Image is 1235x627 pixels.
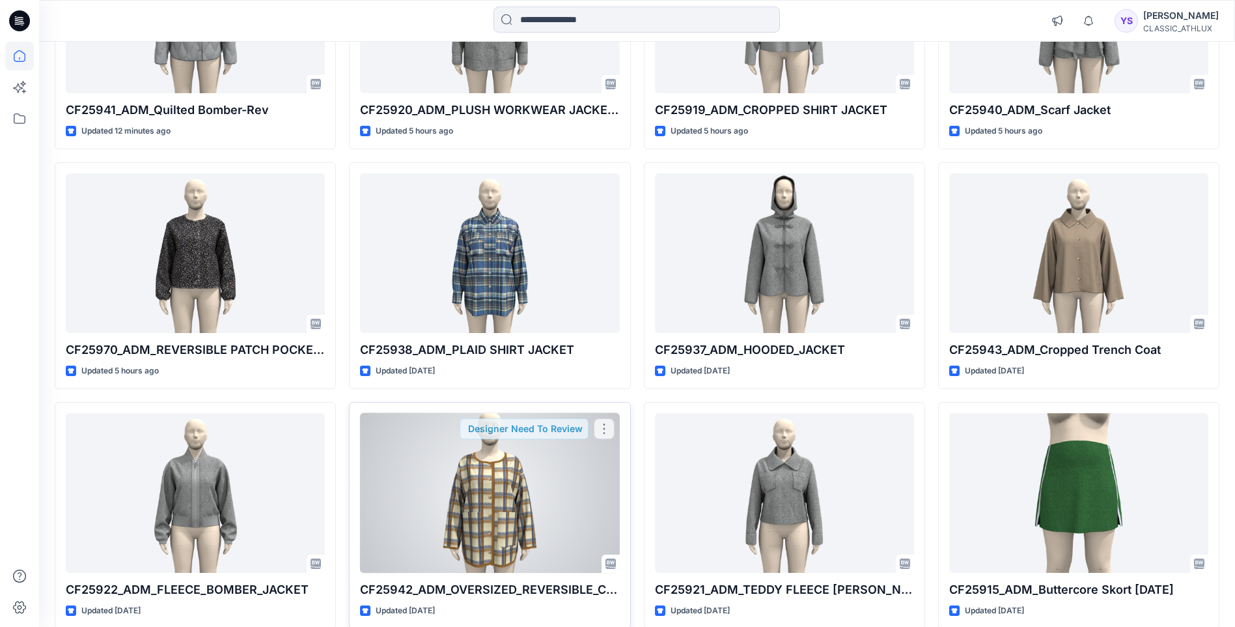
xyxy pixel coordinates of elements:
[360,581,619,599] p: CF25942_ADM_OVERSIZED_REVERSIBLE_CAR_COAT
[949,341,1208,359] p: CF25943_ADM_Cropped Trench Coat
[360,101,619,119] p: CF25920_ADM_PLUSH WORKWEAR JACKET Opt-A
[1143,23,1219,33] div: CLASSIC_ATHLUX
[655,173,914,333] a: CF25937_ADM_HOODED_JACKET
[949,581,1208,599] p: CF25915_ADM_Buttercore Skort [DATE]
[376,604,435,618] p: Updated [DATE]
[81,604,141,618] p: Updated [DATE]
[655,413,914,573] a: CF25921_ADM_TEDDY FLEECE TUCKER JACKET
[81,364,159,378] p: Updated 5 hours ago
[376,364,435,378] p: Updated [DATE]
[360,413,619,573] a: CF25942_ADM_OVERSIZED_REVERSIBLE_CAR_COAT
[949,413,1208,573] a: CF25915_ADM_Buttercore Skort 08Aug25
[360,341,619,359] p: CF25938_ADM_PLAID SHIRT JACKET
[949,173,1208,333] a: CF25943_ADM_Cropped Trench Coat
[66,581,325,599] p: CF25922_ADM_FLEECE_BOMBER_JACKET
[965,364,1024,378] p: Updated [DATE]
[66,173,325,333] a: CF25970_ADM_REVERSIBLE PATCH POCKET JACKET
[655,101,914,119] p: CF25919_ADM_CROPPED SHIRT JACKET
[376,124,453,138] p: Updated 5 hours ago
[671,364,730,378] p: Updated [DATE]
[81,124,171,138] p: Updated 12 minutes ago
[671,124,748,138] p: Updated 5 hours ago
[965,124,1042,138] p: Updated 5 hours ago
[655,341,914,359] p: CF25937_ADM_HOODED_JACKET
[671,604,730,618] p: Updated [DATE]
[66,341,325,359] p: CF25970_ADM_REVERSIBLE PATCH POCKET JACKET
[965,604,1024,618] p: Updated [DATE]
[655,581,914,599] p: CF25921_ADM_TEDDY FLEECE [PERSON_NAME]
[66,413,325,573] a: CF25922_ADM_FLEECE_BOMBER_JACKET
[949,101,1208,119] p: CF25940_ADM_Scarf Jacket
[1115,9,1138,33] div: YS
[360,173,619,333] a: CF25938_ADM_PLAID SHIRT JACKET
[1143,8,1219,23] div: [PERSON_NAME]
[66,101,325,119] p: CF25941_ADM_Quilted Bomber-Rev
